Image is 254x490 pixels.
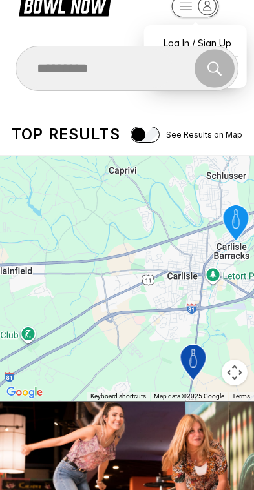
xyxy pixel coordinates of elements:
[3,384,46,401] img: Google
[232,393,250,400] a: Terms (opens in new tab)
[151,32,240,54] a: Log In / Sign Up
[222,360,248,385] button: Map camera controls
[171,341,215,386] gmp-advanced-marker: Midway Bowling - Carlisle
[154,393,224,400] span: Map data ©2025 Google
[131,127,160,143] input: See Results on Map
[12,125,120,143] div: Top results
[90,392,146,401] button: Keyboard shortcuts
[166,130,242,139] span: See Results on Map
[3,384,46,401] a: Open this area in Google Maps (opens a new window)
